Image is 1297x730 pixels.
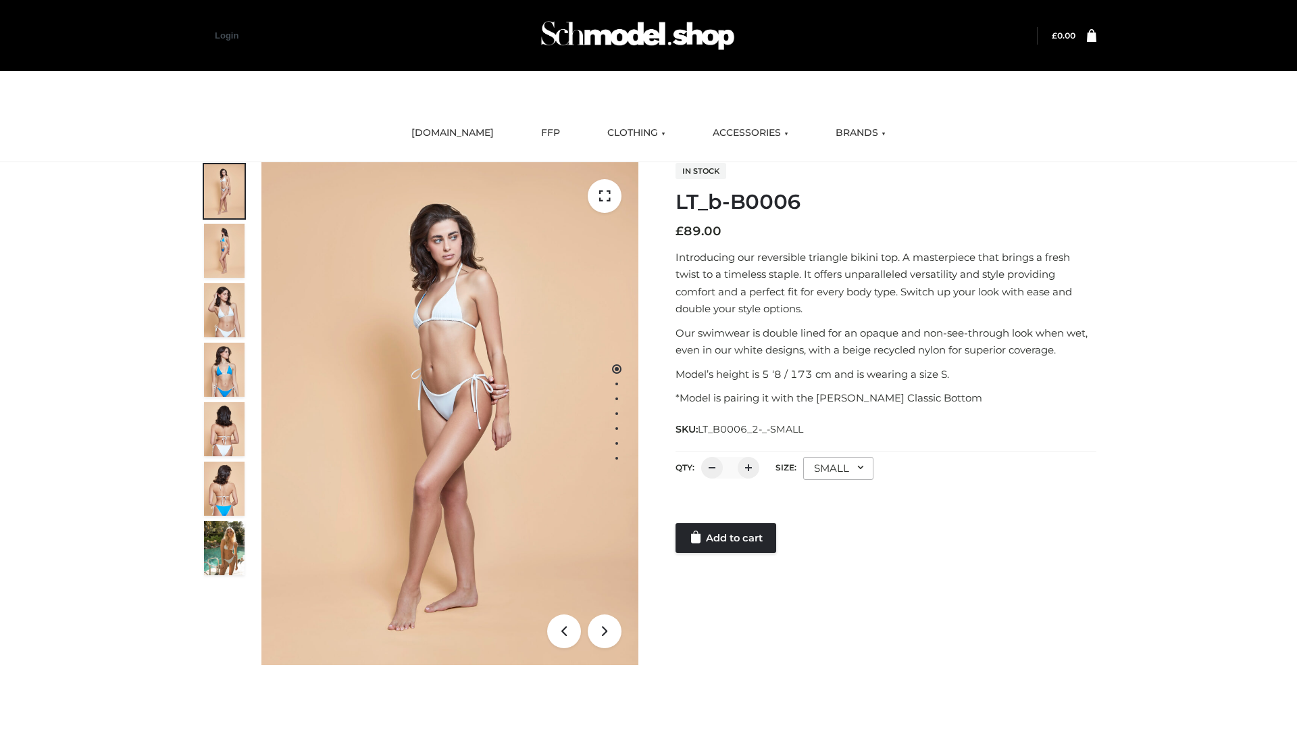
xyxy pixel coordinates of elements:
[204,164,245,218] img: ArielClassicBikiniTop_CloudNine_AzureSky_OW114ECO_1-scaled.jpg
[803,457,873,480] div: SMALL
[204,462,245,516] img: ArielClassicBikiniTop_CloudNine_AzureSky_OW114ECO_8-scaled.jpg
[698,423,803,435] span: LT_B0006_2-_-SMALL
[676,389,1096,407] p: *Model is pairing it with the [PERSON_NAME] Classic Bottom
[676,523,776,553] a: Add to cart
[261,162,638,665] img: ArielClassicBikiniTop_CloudNine_AzureSky_OW114ECO_1
[401,118,504,148] a: [DOMAIN_NAME]
[1052,30,1057,41] span: £
[703,118,798,148] a: ACCESSORIES
[204,224,245,278] img: ArielClassicBikiniTop_CloudNine_AzureSky_OW114ECO_2-scaled.jpg
[1052,30,1075,41] bdi: 0.00
[215,30,238,41] a: Login
[676,462,694,472] label: QTY:
[536,9,739,62] img: Schmodel Admin 964
[204,343,245,397] img: ArielClassicBikiniTop_CloudNine_AzureSky_OW114ECO_4-scaled.jpg
[775,462,796,472] label: Size:
[676,421,805,437] span: SKU:
[1052,30,1075,41] a: £0.00
[676,163,726,179] span: In stock
[204,283,245,337] img: ArielClassicBikiniTop_CloudNine_AzureSky_OW114ECO_3-scaled.jpg
[676,366,1096,383] p: Model’s height is 5 ‘8 / 173 cm and is wearing a size S.
[676,224,721,239] bdi: 89.00
[676,224,684,239] span: £
[825,118,896,148] a: BRANDS
[204,402,245,456] img: ArielClassicBikiniTop_CloudNine_AzureSky_OW114ECO_7-scaled.jpg
[531,118,570,148] a: FFP
[204,521,245,575] img: Arieltop_CloudNine_AzureSky2.jpg
[676,190,1096,214] h1: LT_b-B0006
[676,324,1096,359] p: Our swimwear is double lined for an opaque and non-see-through look when wet, even in our white d...
[676,249,1096,318] p: Introducing our reversible triangle bikini top. A masterpiece that brings a fresh twist to a time...
[597,118,676,148] a: CLOTHING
